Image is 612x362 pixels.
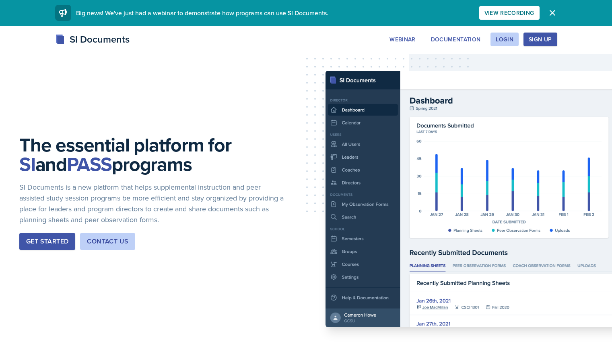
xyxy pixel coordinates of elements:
button: Webinar [384,33,420,46]
div: Contact Us [87,237,128,246]
button: Documentation [426,33,486,46]
div: Documentation [431,36,481,43]
button: Sign Up [523,33,557,46]
button: Contact Us [80,233,135,250]
div: Login [496,36,513,43]
button: Get Started [19,233,75,250]
div: View Recording [484,10,534,16]
div: Get Started [26,237,68,246]
div: SI Documents [55,32,130,47]
button: Login [490,33,519,46]
span: Big news! We've just had a webinar to demonstrate how programs can use SI Documents. [76,8,328,17]
button: View Recording [479,6,540,20]
div: Sign Up [529,36,552,43]
div: Webinar [389,36,415,43]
